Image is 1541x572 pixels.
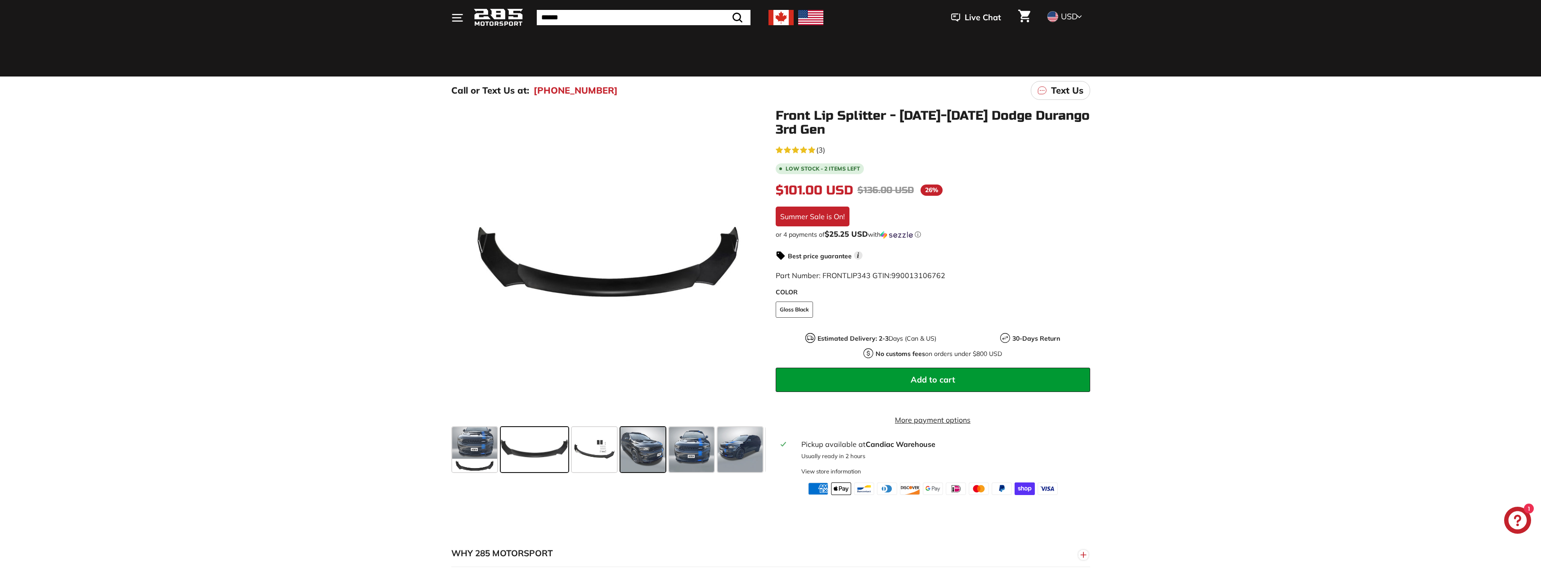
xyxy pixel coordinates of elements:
span: i [854,251,863,260]
a: Cart [1013,2,1036,33]
p: Usually ready in 2 hours [801,452,1084,460]
a: More payment options [776,414,1090,425]
img: Logo_285_Motorsport_areodynamics_components [474,7,523,28]
strong: No customs fees [876,350,925,358]
span: Low stock - 2 items left [786,166,860,171]
img: master [969,482,989,495]
img: paypal [992,482,1012,495]
strong: Estimated Delivery: 2-3 [818,334,889,342]
button: Live Chat [939,6,1013,29]
img: apple_pay [831,482,851,495]
div: View store information [801,467,861,476]
img: Sezzle [881,231,913,239]
label: COLOR [776,288,1090,297]
strong: 30-Days Return [1012,334,1060,342]
p: on orders under $800 USD [876,349,1002,359]
p: Days (Can & US) [818,334,936,343]
img: ideal [946,482,966,495]
span: (3) [816,144,825,155]
span: Add to cart [911,374,955,385]
h1: Front Lip Splitter - [DATE]-[DATE] Dodge Durango 3rd Gen [776,109,1090,137]
span: $25.25 USD [825,229,868,239]
img: google_pay [923,482,943,495]
button: WHY 285 MOTORSPORT [451,540,1090,567]
img: visa [1038,482,1058,495]
span: USD [1061,11,1078,22]
p: Call or Text Us at: [451,84,529,97]
span: 26% [921,185,943,196]
img: diners_club [877,482,897,495]
img: bancontact [854,482,874,495]
span: $101.00 USD [776,183,853,198]
strong: Best price guarantee [788,252,852,260]
span: 990013106762 [891,271,945,280]
span: $136.00 USD [858,185,914,196]
img: discover [900,482,920,495]
div: Summer Sale is On! [776,207,849,226]
inbox-online-store-chat: Shopify online store chat [1501,507,1534,536]
img: american_express [808,482,828,495]
div: Pickup available at [801,439,1084,450]
span: Live Chat [965,12,1001,23]
strong: Candiac Warehouse [866,440,935,449]
p: Text Us [1051,84,1083,97]
a: 5.0 rating (3 votes) [776,144,1090,155]
a: Text Us [1031,81,1090,100]
a: [PHONE_NUMBER] [534,84,618,97]
span: Part Number: FRONTLIP343 GTIN: [776,271,945,280]
img: shopify_pay [1015,482,1035,495]
div: or 4 payments of with [776,230,1090,239]
input: Search [537,10,750,25]
button: Add to cart [776,368,1090,392]
div: or 4 payments of$25.25 USDwithSezzle Click to learn more about Sezzle [776,230,1090,239]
